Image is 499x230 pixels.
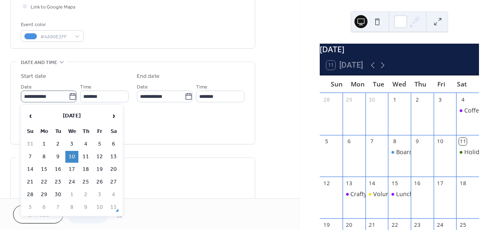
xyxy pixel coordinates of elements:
td: 23 [51,176,65,188]
div: 2 [414,96,421,103]
div: Sat [452,75,472,93]
td: 30 [51,189,65,201]
div: Wed [389,75,410,93]
th: Fr [93,126,106,137]
div: 23 [414,221,421,229]
td: 11 [107,201,120,213]
div: Crafty Connections [343,190,365,198]
th: Su [24,126,37,137]
div: 22 [391,221,398,229]
td: 3 [65,138,78,150]
div: 20 [345,221,353,229]
td: 21 [24,176,37,188]
div: Start date [21,72,46,81]
div: 17 [437,179,444,187]
div: 24 [437,221,444,229]
div: 6 [345,138,353,145]
div: Board Meeting [396,148,437,156]
span: Cancel [27,211,49,219]
div: Holiday Bazaar [456,148,479,156]
td: 11 [79,151,92,163]
div: 19 [323,221,330,229]
td: 1 [38,138,51,150]
div: 12 [323,179,330,187]
div: 7 [368,138,376,145]
div: [DATE] [320,44,479,55]
td: 25 [79,176,92,188]
td: 9 [51,151,65,163]
span: Date [21,83,32,91]
div: Mon [347,75,368,93]
div: 1 [391,96,398,103]
td: 22 [38,176,51,188]
td: 7 [51,201,65,213]
div: 28 [323,96,330,103]
td: 5 [24,201,37,213]
div: Volunteer at A Precious Child [365,190,388,198]
td: 20 [107,164,120,175]
span: ‹ [24,108,36,124]
div: 3 [437,96,444,103]
th: [DATE] [38,107,106,125]
td: 6 [107,138,120,150]
td: 1 [65,189,78,201]
div: 13 [345,179,353,187]
td: 17 [65,164,78,175]
td: 9 [79,201,92,213]
td: 27 [107,176,120,188]
td: 4 [79,138,92,150]
th: Tu [51,126,65,137]
div: End date [137,72,160,81]
div: 18 [459,179,466,187]
span: Date [137,83,148,91]
div: Fri [431,75,452,93]
td: 4 [107,189,120,201]
span: #4A90E2FF [40,33,71,41]
div: 25 [459,221,466,229]
div: Coffee & Donuts [456,106,479,115]
td: 8 [38,151,51,163]
div: Tue [368,75,389,93]
th: Mo [38,126,51,137]
div: 15 [391,179,398,187]
td: 12 [93,151,106,163]
td: 5 [93,138,106,150]
td: 2 [51,138,65,150]
span: Date and time [21,58,57,67]
span: Time [196,83,207,91]
td: 7 [24,151,37,163]
div: 11 [459,138,466,145]
div: 10 [437,138,444,145]
th: Th [79,126,92,137]
span: Time [80,83,91,91]
td: 29 [38,189,51,201]
div: 9 [414,138,421,145]
span: Link to Google Maps [31,3,76,11]
div: 5 [323,138,330,145]
div: 29 [345,96,353,103]
div: 30 [368,96,376,103]
td: 31 [24,138,37,150]
td: 15 [38,164,51,175]
div: 16 [414,179,421,187]
div: Crafty Connections [350,190,403,198]
td: 8 [65,201,78,213]
div: Lunch Bunch [396,190,432,198]
td: 10 [93,201,106,213]
td: 16 [51,164,65,175]
button: Cancel [13,205,63,223]
td: 6 [38,201,51,213]
td: 18 [79,164,92,175]
td: 14 [24,164,37,175]
div: Sun [326,75,347,93]
div: Volunteer at A Precious Child [373,190,454,198]
th: We [65,126,78,137]
td: 24 [65,176,78,188]
span: › [107,108,120,124]
div: Lunch Bunch [388,190,411,198]
td: 19 [93,164,106,175]
div: Event color [21,20,82,29]
div: Board Meeting [388,148,411,156]
td: 28 [24,189,37,201]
